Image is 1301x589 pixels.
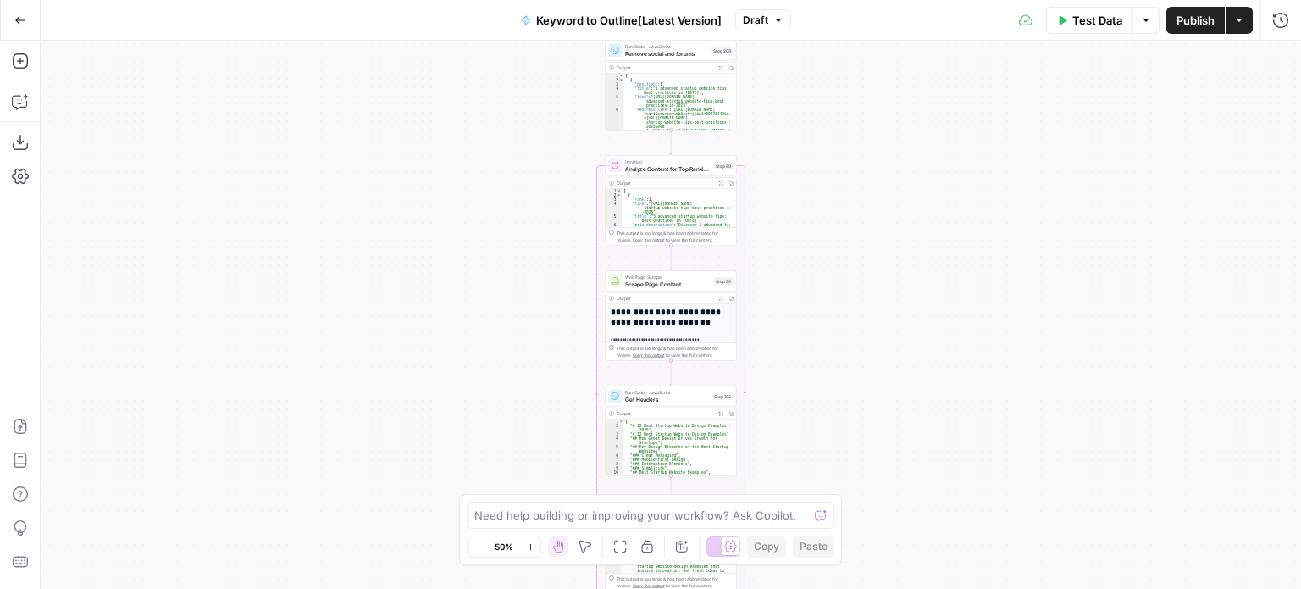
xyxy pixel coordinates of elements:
[617,193,622,197] span: Toggle code folding, rows 2 through 8
[670,245,673,269] g: Edge from step_89 to step_90
[606,78,624,82] div: 2
[743,13,768,28] span: Draft
[536,12,722,29] span: Keyword to Outline[Latest Version]
[606,462,624,466] div: 8
[606,453,624,458] div: 6
[711,47,733,54] div: Step 209
[625,274,711,281] span: Web Page Scrape
[670,475,673,500] g: Edge from step_192 to step_96
[625,389,709,396] span: Run Code · JavaScript
[606,108,624,137] div: 6
[619,74,624,78] span: Toggle code folding, rows 1 through 77
[606,156,737,246] div: IterationAnalyze Content for Top Ranking PagesStep 89Output[ { "rank":1, "link":"[URL][DOMAIN_NAM...
[606,202,622,214] div: 4
[670,130,673,154] g: Edge from step_209 to step_89
[754,539,779,554] span: Copy
[793,536,834,558] button: Paste
[625,164,711,173] span: Analyze Content for Top Ranking Pages
[495,540,513,553] span: 50%
[606,445,624,453] div: 5
[633,353,665,358] span: Copy the output
[800,539,828,554] span: Paste
[617,410,713,417] div: Output
[617,345,733,358] div: This output is too large & has been abbreviated for review. to view the full content.
[606,86,624,95] div: 4
[714,277,733,285] div: Step 90
[1046,7,1132,34] button: Test Data
[619,78,624,82] span: Toggle code folding, rows 2 through 15
[714,162,733,169] div: Step 89
[606,432,624,436] div: 3
[625,158,711,165] span: Iteration
[625,43,708,50] span: Run Code · JavaScript
[735,9,791,31] button: Draft
[606,470,624,475] div: 10
[606,74,624,78] div: 1
[633,583,665,588] span: Copy the output
[633,237,665,242] span: Copy the output
[606,95,624,108] div: 5
[1166,7,1225,34] button: Publish
[606,475,624,479] div: 11
[606,223,622,244] div: 6
[617,575,733,589] div: This output is too large & has been abbreviated for review. to view the full content.
[606,420,624,424] div: 1
[606,560,622,581] div: 5
[606,197,622,202] div: 3
[606,386,737,476] div: Run Code · JavaScriptGet HeadersStep 192Output[ "# 12 Best Startup Website Design Examples in 202...
[712,392,733,400] div: Step 192
[617,189,622,193] span: Toggle code folding, rows 1 through 9
[625,395,709,403] span: Get Headers
[606,189,622,193] div: 1
[747,536,786,558] button: Copy
[625,280,711,288] span: Scrape Page Content
[606,41,737,131] div: Run Code · JavaScriptRemove social and forumsStep 209Output[ { "position":1, "title":"5 advanced ...
[617,295,713,302] div: Output
[1072,12,1122,29] span: Test Data
[606,466,624,470] div: 9
[617,180,713,186] div: Output
[617,64,713,71] div: Output
[511,7,732,34] button: Keyword to Outline[Latest Version]
[606,436,624,445] div: 4
[606,424,624,432] div: 2
[606,82,624,86] div: 3
[606,193,622,197] div: 2
[619,420,624,424] span: Toggle code folding, rows 1 through 41
[617,230,733,243] div: This output is too large & has been abbreviated for review. to view the full content.
[606,458,624,462] div: 7
[670,360,673,385] g: Edge from step_90 to step_192
[606,214,622,223] div: 5
[625,49,708,58] span: Remove social and forums
[1176,12,1215,29] span: Publish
